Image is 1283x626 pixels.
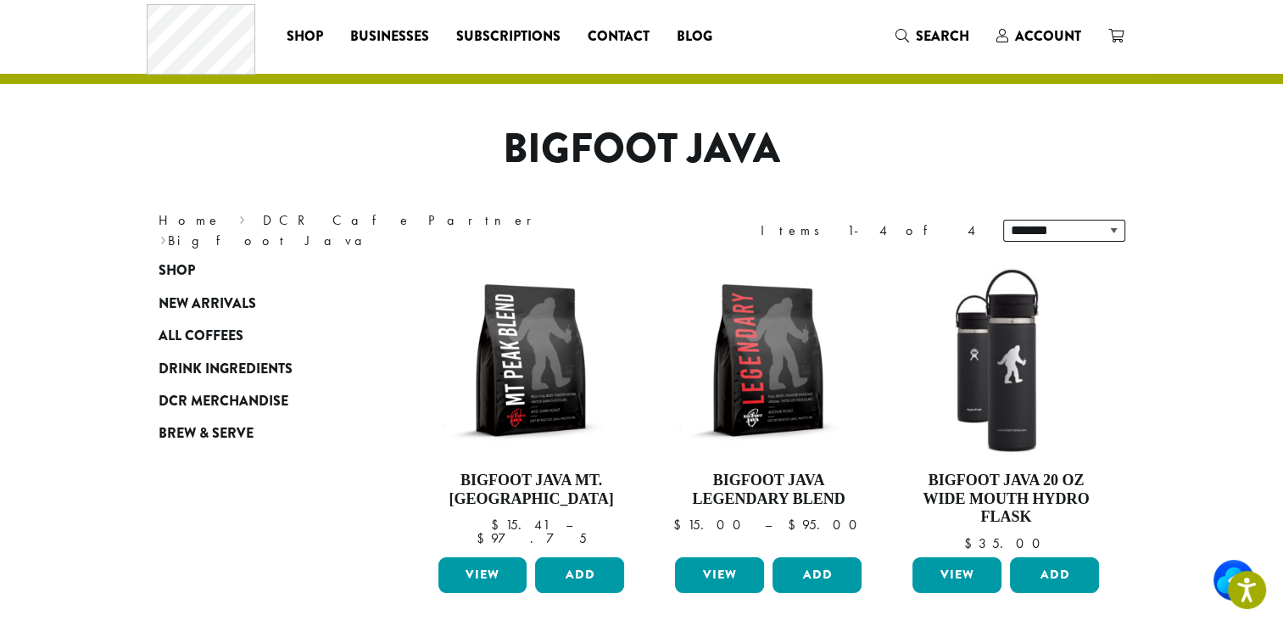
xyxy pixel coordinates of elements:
[159,254,362,287] a: Shop
[964,534,979,552] span: $
[490,516,549,534] bdi: 15.41
[964,534,1048,552] bdi: 35.00
[146,125,1138,174] h1: Bigfoot Java
[159,211,221,229] a: Home
[438,557,527,593] a: View
[159,423,254,444] span: Brew & Serve
[159,352,362,384] a: Drink Ingredients
[671,263,866,458] img: BFJ_Legendary_12oz-300x300.png
[761,221,978,241] div: Items 1-4 of 4
[675,557,764,593] a: View
[764,516,771,534] span: –
[908,472,1103,527] h4: Bigfoot Java 20 oz Wide Mouth Hydro Flask
[350,26,429,48] span: Businesses
[159,293,256,315] span: New Arrivals
[287,26,323,48] span: Shop
[677,26,712,48] span: Blog
[159,359,293,380] span: Drink Ingredients
[916,26,969,46] span: Search
[239,204,245,231] span: ›
[1015,26,1081,46] span: Account
[882,22,983,50] a: Search
[159,260,195,282] span: Shop
[588,26,650,48] span: Contact
[433,263,628,458] img: BFJ_MtPeak_12oz-300x300.png
[476,529,490,547] span: $
[912,557,1001,593] a: View
[908,263,1103,551] a: Bigfoot Java 20 oz Wide Mouth Hydro Flask $35.00
[535,557,624,593] button: Add
[672,516,748,534] bdi: 15.00
[159,288,362,320] a: New Arrivals
[908,263,1103,458] img: LO2867-BFJ-Hydro-Flask-20oz-WM-wFlex-Sip-Lid-Black-300x300.jpg
[159,385,362,417] a: DCR Merchandise
[671,263,866,551] a: Bigfoot Java Legendary Blend
[773,557,862,593] button: Add
[490,516,505,534] span: $
[672,516,687,534] span: $
[1010,557,1099,593] button: Add
[159,391,288,412] span: DCR Merchandise
[787,516,801,534] span: $
[456,26,561,48] span: Subscriptions
[263,211,544,229] a: DCR Cafe Partner
[434,472,629,508] h4: Bigfoot Java Mt. [GEOGRAPHIC_DATA]
[565,516,572,534] span: –
[434,263,629,551] a: Bigfoot Java Mt. [GEOGRAPHIC_DATA]
[787,516,864,534] bdi: 95.00
[671,472,866,508] h4: Bigfoot Java Legendary Blend
[159,326,243,347] span: All Coffees
[476,529,586,547] bdi: 97.75
[273,23,337,50] a: Shop
[159,417,362,450] a: Brew & Serve
[160,225,166,251] span: ›
[159,210,616,251] nav: Breadcrumb
[159,320,362,352] a: All Coffees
